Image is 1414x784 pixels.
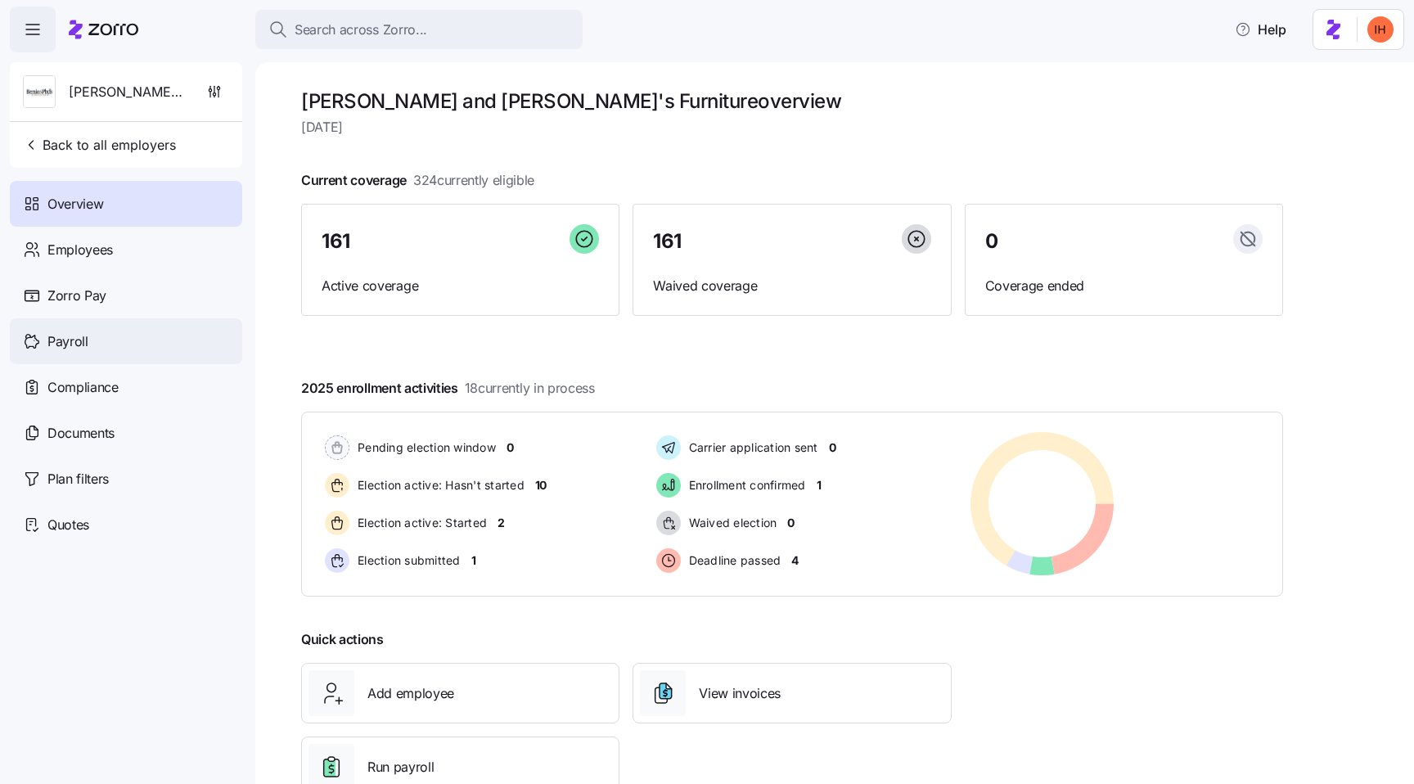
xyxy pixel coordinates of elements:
span: 10 [535,477,547,493]
span: View invoices [699,683,781,704]
span: Compliance [47,377,119,398]
span: Plan filters [47,469,109,489]
span: Enrollment confirmed [684,477,806,493]
span: Run payroll [367,757,434,777]
span: Carrier application sent [684,439,818,456]
a: Plan filters [10,456,242,502]
span: Payroll [47,331,88,352]
span: 0 [507,439,514,456]
span: 161 [653,232,682,251]
span: Election active: Hasn't started [353,477,525,493]
span: Pending election window [353,439,496,456]
span: Waived election [684,515,777,531]
span: Quotes [47,515,89,535]
button: Help [1222,13,1299,46]
span: 1 [471,552,476,569]
span: Documents [47,423,115,444]
h1: [PERSON_NAME] and [PERSON_NAME]'s Furniture overview [301,88,1283,114]
a: Zorro Pay [10,273,242,318]
button: Search across Zorro... [255,10,583,49]
span: Back to all employers [23,135,176,155]
a: Compliance [10,364,242,410]
span: Zorro Pay [47,286,106,306]
img: Employer logo [24,76,55,109]
span: 4 [791,552,799,569]
span: 1 [817,477,822,493]
span: 2025 enrollment activities [301,378,595,399]
span: Waived coverage [653,276,930,296]
span: [DATE] [301,117,1283,137]
span: 18 currently in process [465,378,595,399]
a: Documents [10,410,242,456]
span: Election submitted [353,552,461,569]
span: 0 [787,515,795,531]
span: Current coverage [301,170,534,191]
a: Payroll [10,318,242,364]
span: 2 [498,515,505,531]
span: Help [1235,20,1286,39]
button: Back to all employers [16,128,182,161]
span: 161 [322,232,350,251]
span: Search across Zorro... [295,20,427,40]
span: Employees [47,240,113,260]
span: Add employee [367,683,454,704]
img: f3711480c2c985a33e19d88a07d4c111 [1367,16,1394,43]
span: 0 [829,439,836,456]
span: Quick actions [301,629,384,650]
span: 324 currently eligible [413,170,534,191]
a: Overview [10,181,242,227]
span: Deadline passed [684,552,781,569]
span: Active coverage [322,276,599,296]
span: Coverage ended [985,276,1263,296]
span: [PERSON_NAME] and [PERSON_NAME]'s Furniture [69,82,187,102]
span: Election active: Started [353,515,487,531]
span: 0 [985,232,998,251]
a: Quotes [10,502,242,547]
a: Employees [10,227,242,273]
span: Overview [47,194,103,214]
